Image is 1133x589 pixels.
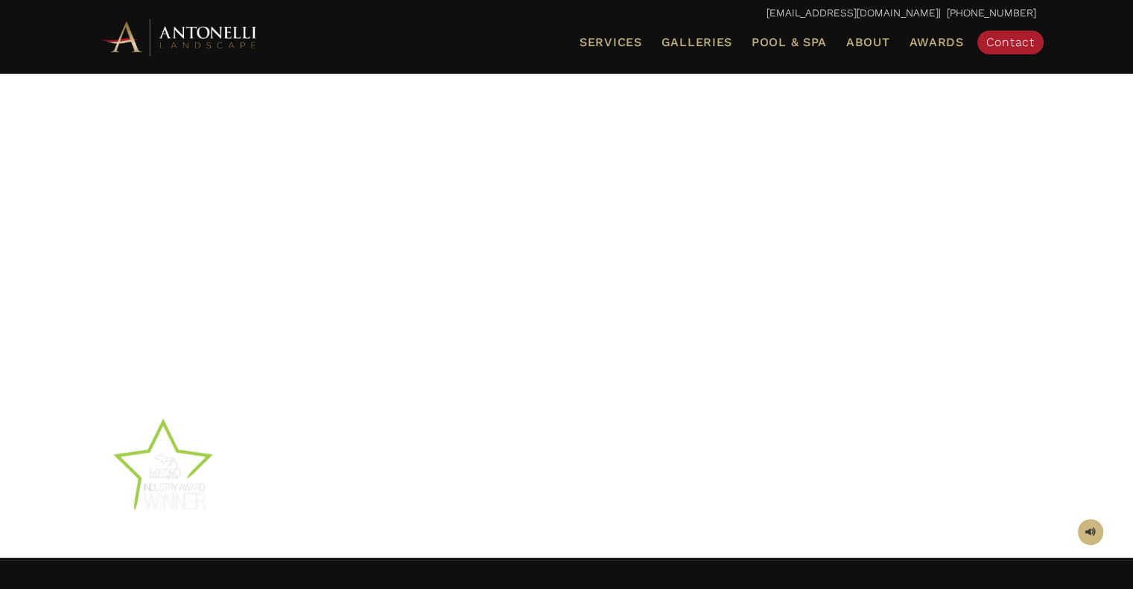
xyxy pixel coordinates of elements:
[98,16,261,57] img: Antonelli Horizontal Logo
[903,33,969,52] a: Awards
[986,35,1035,49] span: Contact
[909,35,963,49] span: Awards
[977,31,1044,54] a: Contact
[107,416,219,528] img: Add a subheading (4)
[840,33,896,52] a: About
[846,36,890,48] span: About
[574,33,648,52] a: Services
[580,36,642,48] span: Services
[767,7,939,19] a: [EMAIL_ADDRESS][DOMAIN_NAME]
[746,33,833,52] a: Pool & Spa
[752,35,827,49] span: Pool & Spa
[656,33,738,52] a: Galleries
[661,35,732,49] span: Galleries
[98,4,1036,23] p: | [PHONE_NUMBER]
